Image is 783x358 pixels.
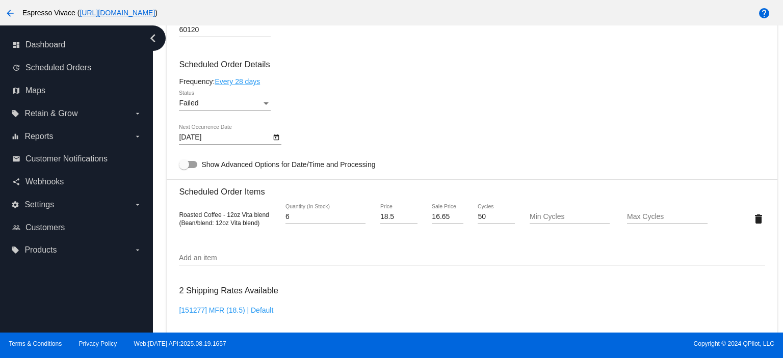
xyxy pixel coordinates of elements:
span: Webhooks [25,177,64,186]
div: Frequency: [179,77,765,86]
span: Retain & Grow [24,109,77,118]
i: email [12,155,20,163]
input: Shipping Postcode [179,26,271,34]
a: dashboard Dashboard [12,37,142,53]
h3: Scheduled Order Details [179,60,765,69]
button: Open calendar [271,131,281,142]
span: Customer Notifications [25,154,108,163]
input: Min Cycles [530,213,610,221]
span: Copyright © 2024 QPilot, LLC [400,340,774,347]
i: local_offer [11,109,19,118]
a: update Scheduled Orders [12,60,142,76]
span: Failed [179,99,198,107]
i: equalizer [11,132,19,141]
a: Web:[DATE] API:2025.08.19.1657 [134,340,226,347]
i: update [12,64,20,72]
a: email Customer Notifications [12,151,142,167]
span: Reports [24,132,53,141]
a: Every 28 days [215,77,260,86]
i: map [12,87,20,95]
i: arrow_drop_down [134,132,142,141]
a: Privacy Policy [79,340,117,347]
span: Maps [25,86,45,95]
a: people_outline Customers [12,219,142,236]
input: Next Occurrence Date [179,133,271,142]
mat-icon: arrow_back [4,7,16,19]
a: [URL][DOMAIN_NAME] [80,9,155,17]
a: share Webhooks [12,174,142,190]
input: Cycles [478,213,515,221]
span: Scheduled Orders [25,63,91,72]
i: arrow_drop_down [134,246,142,254]
h3: 2 Shipping Rates Available [179,280,278,301]
i: share [12,178,20,186]
i: arrow_drop_down [134,201,142,209]
span: Roasted Coffee - 12oz Vita blend (Bean/blend: 12oz Vita blend) [179,211,269,227]
i: settings [11,201,19,209]
h3: Scheduled Order Items [179,179,765,197]
input: Quantity (In Stock) [285,213,366,221]
i: arrow_drop_down [134,109,142,118]
span: Products [24,245,57,255]
a: Terms & Conditions [9,340,62,347]
input: Sale Price [432,213,463,221]
span: Dashboard [25,40,65,49]
i: local_offer [11,246,19,254]
i: dashboard [12,41,20,49]
mat-icon: delete [752,213,765,225]
i: people_outline [12,224,20,232]
input: Add an item [179,254,765,262]
a: [151277] MFR (18.5) | Default [179,306,273,314]
input: Price [380,213,417,221]
span: Espresso Vivace ( ) [22,9,158,17]
a: map Maps [12,82,142,99]
input: Max Cycles [627,213,707,221]
span: Show Advanced Options for Date/Time and Processing [201,159,375,170]
mat-icon: help [758,7,770,19]
span: Customers [25,223,65,232]
span: Settings [24,200,54,209]
mat-select: Status [179,99,271,107]
i: chevron_left [145,30,161,46]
